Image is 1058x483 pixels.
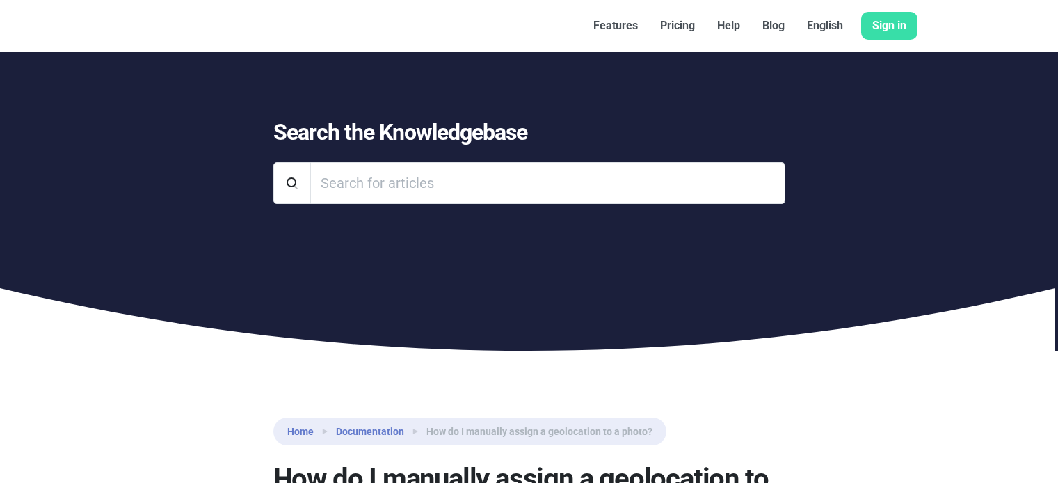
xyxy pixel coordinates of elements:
a: English [796,12,854,40]
font: Blog [762,19,785,32]
a: Blog [751,12,796,40]
input: Search [310,162,785,204]
a: Pricing [649,12,706,40]
font: Help [717,19,740,32]
font: Sign in [872,19,906,32]
a: Sign in [861,12,917,40]
font: Features [593,19,638,32]
a: Home [287,425,314,439]
a: Documentation [336,425,404,439]
a: Features [582,12,649,40]
font: Pricing [660,19,695,32]
nav: breadcrumb [273,418,666,445]
h1: Search the Knowledgebase [273,119,785,145]
a: Help [706,12,751,40]
li: How do I manually assign a geolocation to a photo? [404,423,652,440]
